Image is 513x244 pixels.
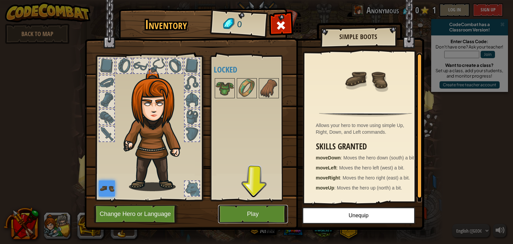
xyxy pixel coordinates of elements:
[237,79,256,98] img: portrait.png
[341,155,343,160] span: :
[327,33,390,40] h2: Simple Boots
[316,122,419,135] div: Allows your hero to move using simple Up, Right, Down, and Left commands.
[334,185,337,191] span: :
[316,165,337,170] strong: moveLeft
[339,165,404,170] span: Moves the hero left (west) a bit.
[215,79,234,98] img: portrait.png
[344,57,387,101] img: portrait.png
[340,175,343,180] span: :
[337,165,339,170] span: :
[319,112,412,117] img: hr.png
[94,205,179,223] button: Change Hero or Language
[236,18,242,31] span: 0
[214,65,298,74] h4: Locked
[218,205,288,223] button: Play
[121,68,192,191] img: hair_f2.png
[343,155,415,160] span: Moves the hero down (south) a bit.
[302,207,415,224] button: Unequip
[316,185,334,191] strong: moveUp
[337,185,402,191] span: Moves the hero up (north) a bit.
[99,180,115,197] img: portrait.png
[124,18,209,32] h1: Inventory
[316,155,341,160] strong: moveDown
[316,175,340,180] strong: moveRight
[343,175,410,180] span: Moves the hero right (east) a bit.
[316,142,419,151] h3: Skills Granted
[260,79,278,98] img: portrait.png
